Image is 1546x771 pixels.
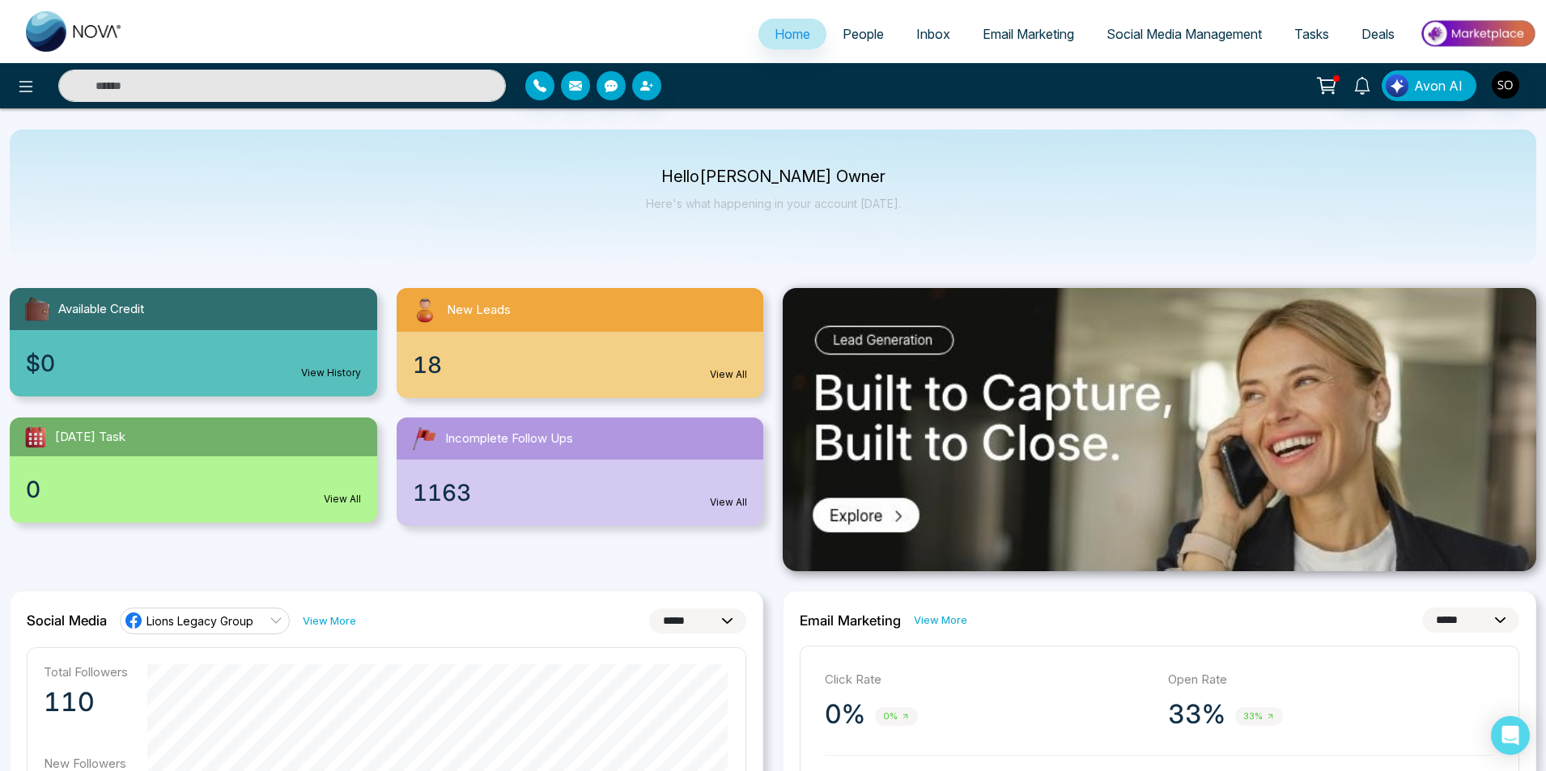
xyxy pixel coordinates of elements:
button: Avon AI [1382,70,1476,101]
span: Email Marketing [983,26,1074,42]
img: newLeads.svg [410,294,440,325]
img: followUps.svg [410,424,439,453]
span: Available Credit [58,300,144,319]
span: 0 [26,472,40,506]
a: View More [914,612,967,628]
p: Hello [PERSON_NAME] Owner [646,170,901,184]
a: View History [301,366,361,380]
span: $0 [26,346,55,380]
p: Here's what happening in your account [DATE]. [646,197,901,210]
span: People [843,26,884,42]
img: Nova CRM Logo [26,11,123,52]
a: View All [324,492,361,506]
span: Tasks [1294,26,1329,42]
span: 1163 [413,476,471,510]
span: 18 [413,348,442,382]
span: Incomplete Follow Ups [445,430,573,448]
h2: Social Media [27,612,107,629]
span: [DATE] Task [55,428,125,447]
a: View All [710,367,747,382]
img: todayTask.svg [23,424,49,450]
p: New Followers [44,756,128,771]
a: Incomplete Follow Ups1163View All [387,417,774,526]
a: View More [303,613,356,629]
span: Inbox [916,26,950,42]
p: Open Rate [1168,671,1495,689]
span: Deals [1361,26,1395,42]
p: 110 [44,686,128,718]
img: availableCredit.svg [23,294,52,324]
h2: Email Marketing [800,612,901,629]
a: People [826,19,900,49]
a: Tasks [1278,19,1345,49]
span: 0% [875,707,918,726]
a: View All [710,495,747,510]
span: Avon AI [1414,76,1463,95]
img: Market-place.gif [1419,15,1536,52]
a: Deals [1345,19,1411,49]
a: Email Marketing [966,19,1090,49]
p: Total Followers [44,664,128,680]
a: Social Media Management [1090,19,1278,49]
span: Home [775,26,810,42]
img: . [783,288,1536,571]
span: 33% [1235,707,1283,726]
a: Inbox [900,19,966,49]
p: Click Rate [825,671,1152,689]
span: Lions Legacy Group [147,613,253,629]
a: Home [758,19,826,49]
span: New Leads [447,301,511,320]
span: Social Media Management [1106,26,1262,42]
p: 33% [1168,698,1225,731]
p: 0% [825,698,865,731]
img: User Avatar [1492,71,1519,99]
a: New Leads18View All [387,288,774,398]
div: Open Intercom Messenger [1491,716,1530,755]
img: Lead Flow [1386,74,1408,97]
